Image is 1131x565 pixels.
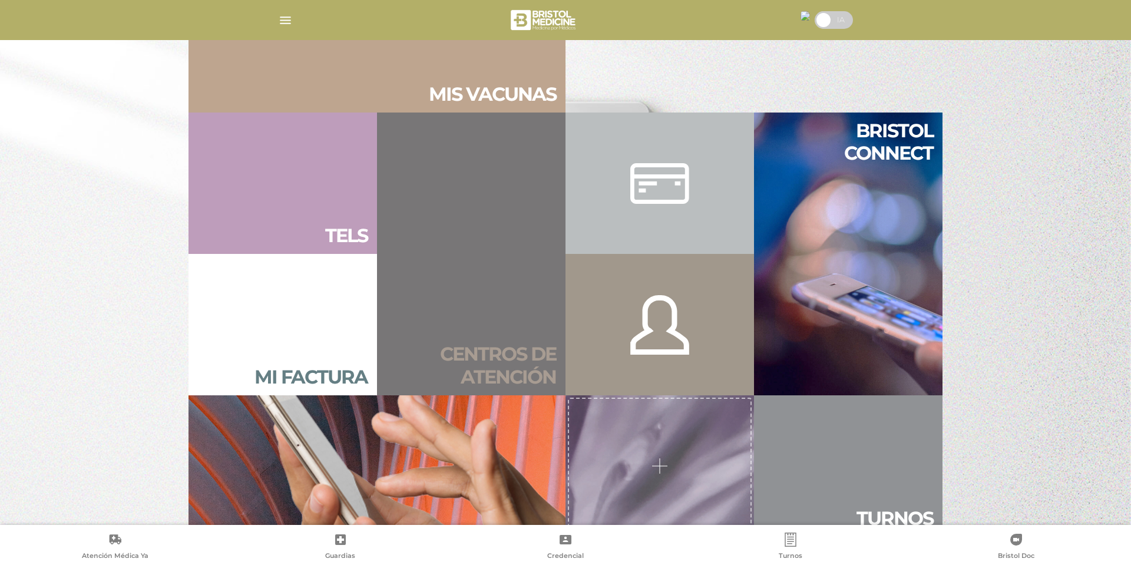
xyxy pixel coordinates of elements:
[377,113,565,395] a: Centros de atención
[856,507,933,530] h2: Tur nos
[325,224,368,247] h2: Tels
[547,551,584,562] span: Credencial
[763,120,933,165] h2: Bristol connect
[509,6,579,34] img: bristol-medicine-blanco.png
[188,113,377,254] a: Tels
[386,343,556,388] h2: Centros de atención
[904,533,1129,563] a: Bristol Doc
[678,533,903,563] a: Turnos
[227,533,452,563] a: Guardias
[779,551,802,562] span: Turnos
[754,113,943,395] a: Bristol connect
[429,83,556,105] h2: Mis vacu nas
[2,533,227,563] a: Atención Médica Ya
[754,395,943,537] a: Turnos
[278,13,293,28] img: Cober_menu-lines-white.svg
[188,254,377,395] a: Mi factura
[254,366,368,388] h2: Mi factura
[998,551,1034,562] span: Bristol Doc
[82,551,148,562] span: Atención Médica Ya
[801,11,810,21] img: 28295
[453,533,678,563] a: Credencial
[325,551,355,562] span: Guardias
